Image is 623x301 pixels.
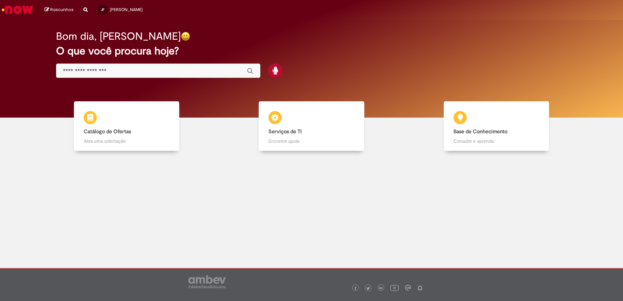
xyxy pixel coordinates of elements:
b: Base de Conhecimento [454,128,507,135]
img: happy-face.png [181,32,190,41]
p: Consulte e aprenda [454,138,539,144]
b: Catálogo de Ofertas [84,128,131,135]
img: ServiceNow [1,3,34,16]
img: logo_footer_ambev_rotulo_gray.png [188,275,226,288]
a: Base de Conhecimento Consulte e aprenda [404,101,589,151]
h2: Bom dia, [PERSON_NAME] [56,31,181,42]
span: JF [101,7,104,12]
h2: O que você procura hoje? [56,45,567,57]
p: Encontre ajuda [268,138,354,144]
img: logo_footer_naosei.png [417,285,423,291]
img: logo_footer_youtube.png [390,283,399,292]
a: Rascunhos [45,7,74,13]
a: Serviços de TI Encontre ajuda [219,101,404,151]
img: logo_footer_linkedin.png [379,286,383,290]
img: logo_footer_workplace.png [405,285,411,291]
p: Abra uma solicitação [84,138,169,144]
b: Serviços de TI [268,128,302,135]
span: Rascunhos [50,7,74,13]
a: Catálogo de Ofertas Abra uma solicitação [34,101,219,151]
span: [PERSON_NAME] [110,7,143,12]
img: logo_footer_facebook.png [354,287,357,290]
img: logo_footer_twitter.png [367,287,370,290]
